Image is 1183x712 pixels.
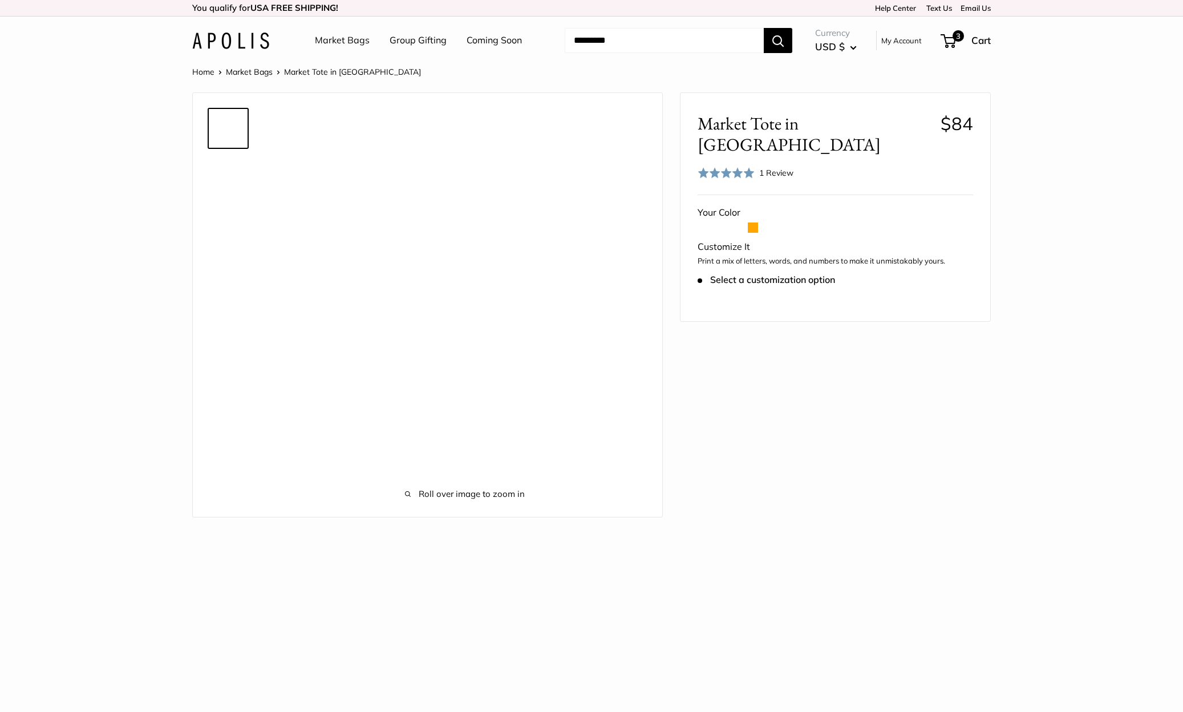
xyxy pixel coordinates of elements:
[815,41,845,52] span: USD $
[815,25,857,41] span: Currency
[226,67,273,77] a: Market Bags
[284,486,645,502] span: Roll over image to zoom in
[284,67,421,77] span: Market Tote in [GEOGRAPHIC_DATA]
[698,113,932,155] span: Market Tote in [GEOGRAPHIC_DATA]
[953,30,964,42] span: 3
[192,64,421,79] nav: Breadcrumb
[961,3,991,13] a: Email Us
[250,2,338,13] strong: USA FREE SHIPPING!
[941,112,973,135] span: $84
[315,32,370,49] a: Market Bags
[881,34,922,47] a: My Account
[208,153,249,195] a: Market Tote in Chartreuse
[390,32,447,49] a: Group Gifting
[208,199,249,240] a: Market Tote in Chartreuse
[875,3,916,13] a: Help Center
[208,290,249,331] a: Market Tote in Chartreuse
[698,256,973,267] p: Print a mix of letters, words, and numbers to make it unmistakably yours.
[192,33,269,49] img: Apolis
[942,31,991,50] a: 3 Cart
[698,204,973,221] div: Your Color
[764,28,792,53] button: Search
[698,274,835,285] span: Select a customization option
[208,245,249,286] a: Market Tote in Chartreuse
[208,336,249,377] a: Market Tote in Chartreuse
[192,67,214,77] a: Home
[467,32,522,49] a: Coming Soon
[971,34,991,46] span: Cart
[759,168,793,178] span: 1 Review
[698,238,973,256] div: Customize It
[208,108,249,149] a: Market Tote in Chartreuse
[815,38,857,56] button: USD $
[565,28,764,53] input: Search...
[926,3,952,13] a: Text Us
